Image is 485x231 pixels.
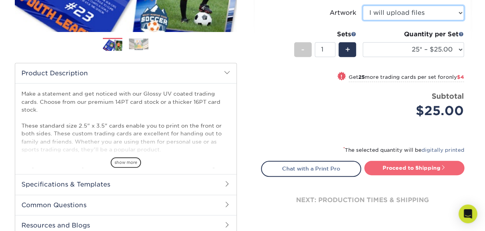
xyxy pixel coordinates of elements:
h2: Product Description [15,63,236,83]
span: + [345,44,350,55]
a: Proceed to Shipping [364,161,464,175]
h2: Common Questions [15,195,236,215]
div: Sets [294,30,356,39]
small: Get more trading cards per set for [349,74,464,82]
img: Trading Cards 02 [129,38,148,50]
span: show more [111,157,141,168]
div: Quantity per Set [363,30,464,39]
a: digitally printed [422,147,464,153]
div: Open Intercom Messenger [459,204,477,223]
div: Artwork [330,8,356,18]
strong: 25 [358,74,365,80]
div: $25.00 [369,101,464,120]
span: $4 [457,74,464,80]
span: ! [340,73,342,81]
a: Chat with a Print Pro [261,161,361,176]
small: The selected quantity will be [343,147,464,153]
span: only [446,74,464,80]
span: - [301,44,305,55]
strong: Subtotal [432,92,464,100]
img: Trading Cards 01 [103,38,122,52]
h2: Specifications & Templates [15,174,236,194]
p: Make a statement and get noticed with our Glossy UV coated trading cards. Choose from our premium... [21,90,230,185]
div: next: production times & shipping [261,177,464,224]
